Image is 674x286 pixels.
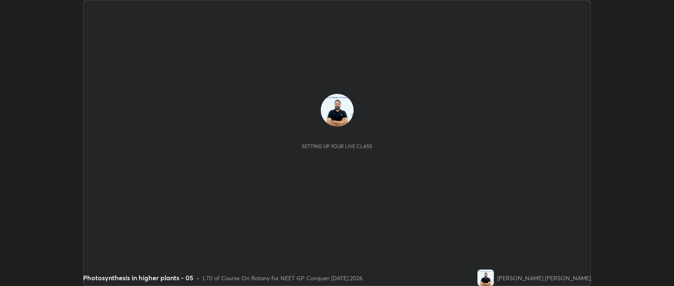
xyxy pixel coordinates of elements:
div: • [197,274,199,282]
img: 11c413ee5bf54932a542f26ff398001b.jpg [321,94,354,127]
div: [PERSON_NAME] [PERSON_NAME] [497,274,591,282]
div: L70 of Course On Botany for NEET GP Conquer [DATE] 2026 [203,274,363,282]
img: 11c413ee5bf54932a542f26ff398001b.jpg [477,270,494,286]
div: Setting up your live class [302,143,372,149]
div: Photosynthesis in higher plants - 05 [83,273,193,283]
